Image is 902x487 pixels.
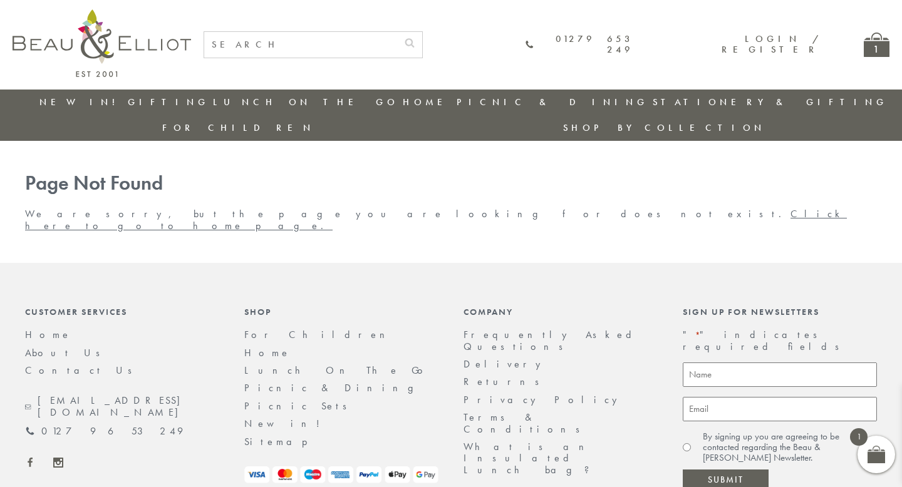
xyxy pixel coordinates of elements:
[526,34,633,56] a: 01279 653 249
[464,411,588,435] a: Terms & Conditions
[703,431,877,464] label: By signing up you are agreeing to be contacted regarding the Beau & [PERSON_NAME] Newsletter.
[683,329,877,352] p: " " indicates required fields
[25,207,847,232] a: Click here to go to home page.
[722,33,820,56] a: Login / Register
[213,96,398,108] a: Lunch On The Go
[244,435,324,448] a: Sitemap
[864,33,889,57] a: 1
[25,172,877,195] h1: Page Not Found
[244,307,438,317] div: Shop
[13,9,191,77] img: logo
[464,357,547,371] a: Delivery
[204,32,397,58] input: SEARCH
[162,121,314,134] a: For Children
[25,328,71,341] a: Home
[25,364,140,377] a: Contact Us
[25,307,219,317] div: Customer Services
[464,307,658,317] div: Company
[244,399,355,413] a: Picnic Sets
[683,307,877,317] div: Sign up for newsletters
[25,395,219,418] a: [EMAIL_ADDRESS][DOMAIN_NAME]
[13,172,889,232] div: We are sorry, but the page you are looking for does not exist.
[457,96,648,108] a: Picnic & Dining
[244,417,329,430] a: New in!
[244,346,291,359] a: Home
[464,328,640,352] a: Frequently Asked Questions
[25,426,183,437] a: 01279 653 249
[683,397,877,421] input: Email
[653,96,888,108] a: Stationery & Gifting
[128,96,209,108] a: Gifting
[683,362,877,387] input: Name
[464,375,547,388] a: Returns
[244,381,426,394] a: Picnic & Dining
[563,121,765,134] a: Shop by collection
[39,96,123,108] a: New in!
[464,440,599,476] a: What is an Insulated Lunch bag?
[244,466,438,483] img: payment-logos.png
[244,328,395,341] a: For Children
[244,364,430,377] a: Lunch On The Go
[25,346,108,359] a: About Us
[464,393,624,406] a: Privacy Policy
[403,96,453,108] a: Home
[850,428,868,446] span: 1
